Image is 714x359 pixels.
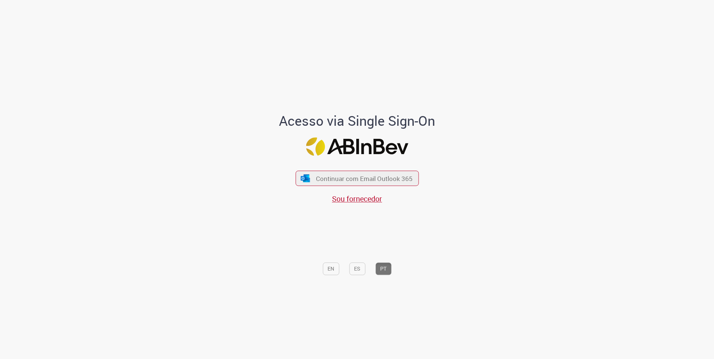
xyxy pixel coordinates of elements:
img: Logo ABInBev [306,137,408,156]
button: EN [323,262,339,275]
a: Sou fornecedor [332,194,382,204]
button: ES [349,262,365,275]
img: ícone Azure/Microsoft 360 [300,174,311,182]
span: Continuar com Email Outlook 365 [316,174,413,183]
button: PT [375,262,391,275]
button: ícone Azure/Microsoft 360 Continuar com Email Outlook 365 [295,171,419,186]
h1: Acesso via Single Sign-On [254,114,461,129]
